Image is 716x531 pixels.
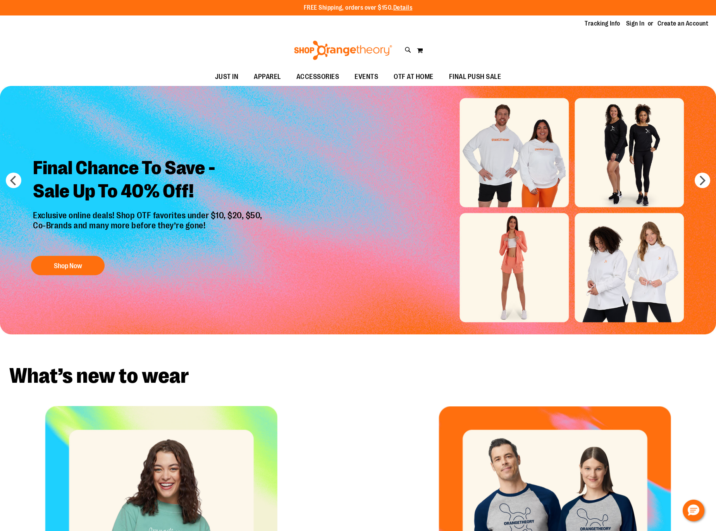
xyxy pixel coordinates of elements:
h2: What’s new to wear [9,365,707,387]
button: Shop Now [31,256,105,276]
span: APPAREL [254,68,281,86]
span: JUST IN [215,68,239,86]
a: Sign In [626,19,645,28]
a: FINAL PUSH SALE [441,68,509,86]
button: Hello, have a question? Let’s chat. [683,500,704,521]
a: OTF AT HOME [386,68,441,86]
span: EVENTS [355,68,378,86]
span: ACCESSORIES [296,68,339,86]
p: FREE Shipping, orders over $150. [304,3,413,12]
a: EVENTS [347,68,386,86]
span: OTF AT HOME [394,68,434,86]
button: next [695,173,710,188]
a: APPAREL [246,68,289,86]
a: Final Chance To Save -Sale Up To 40% Off! Exclusive online deals! Shop OTF favorites under $10, $... [27,151,270,279]
h2: Final Chance To Save - Sale Up To 40% Off! [27,151,270,211]
a: Tracking Info [585,19,620,28]
img: Shop Orangetheory [293,41,393,60]
span: FINAL PUSH SALE [449,68,501,86]
a: ACCESSORIES [289,68,347,86]
a: Details [393,4,413,11]
a: Create an Account [657,19,709,28]
button: prev [6,173,21,188]
p: Exclusive online deals! Shop OTF favorites under $10, $20, $50, Co-Brands and many more before th... [27,211,270,248]
a: JUST IN [207,68,246,86]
